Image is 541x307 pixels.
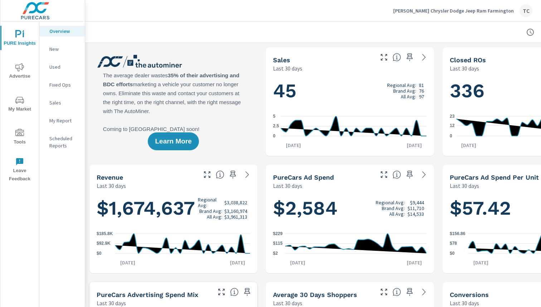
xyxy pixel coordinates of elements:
[450,123,455,128] text: 12
[387,82,416,88] p: Regional Avg:
[39,26,85,36] div: Overview
[148,132,199,150] button: Learn More
[115,259,140,266] p: [DATE]
[273,124,279,129] text: 2.5
[450,251,455,256] text: $0
[450,114,455,119] text: 23
[450,231,466,236] text: $156.86
[39,44,85,54] div: New
[285,259,310,266] p: [DATE]
[224,200,247,205] p: $3,038,822
[199,208,222,214] p: Brand Avg:
[520,4,532,17] div: TC
[97,231,113,236] text: $185.8K
[97,174,123,181] h5: Revenue
[3,30,37,48] span: PURE Insights
[450,291,489,298] h5: Conversions
[393,8,514,14] p: [PERSON_NAME] Chrysler Dodge Jeep Ram Farmington
[376,200,405,205] p: Regional Avg:
[273,231,283,236] text: $229
[408,205,424,211] p: $11,710
[97,181,126,190] p: Last 30 days
[404,52,415,63] span: Save this to your personalized report
[242,286,253,298] span: Save this to your personalized report
[3,63,37,81] span: Advertise
[3,157,37,183] span: Leave Feedback
[273,114,276,119] text: 5
[97,196,250,220] h1: $1,674,637
[49,28,79,35] p: Overview
[273,64,302,73] p: Last 30 days
[39,79,85,90] div: Fixed Ops
[273,196,427,220] h1: $2,584
[410,200,424,205] p: $9,444
[450,133,452,138] text: 0
[393,288,401,296] span: A rolling 30 day total of daily Shoppers on the dealership website, averaged over the selected da...
[198,197,222,208] p: Regional Avg:
[225,259,250,266] p: [DATE]
[402,142,427,149] p: [DATE]
[468,259,493,266] p: [DATE]
[378,169,390,180] button: Make Fullscreen
[49,135,79,149] p: Scheduled Reports
[242,169,253,180] a: See more details in report
[408,211,424,217] p: $14,533
[378,52,390,63] button: Make Fullscreen
[273,251,278,256] text: $2
[389,211,405,217] p: All Avg:
[404,286,415,298] span: Save this to your personalized report
[273,291,357,298] h5: Average 30 Days Shoppers
[393,170,401,179] span: Total cost of media for all PureCars channels for the selected dealership group over the selected...
[224,208,247,214] p: $3,160,974
[456,142,481,149] p: [DATE]
[418,286,430,298] a: See more details in report
[419,82,424,88] p: 81
[201,169,213,180] button: Make Fullscreen
[419,94,424,99] p: 97
[273,79,427,103] h1: 45
[418,52,430,63] a: See more details in report
[227,169,239,180] span: Save this to your personalized report
[273,241,283,246] text: $115
[49,45,79,53] p: New
[393,88,416,94] p: Brand Avg:
[230,288,239,296] span: This table looks at how you compare to the amount of budget you spend per channel as opposed to y...
[281,142,306,149] p: [DATE]
[155,138,191,145] span: Learn More
[97,241,111,246] text: $92.9K
[49,99,79,106] p: Sales
[418,169,430,180] a: See more details in report
[3,96,37,113] span: My Market
[39,115,85,126] div: My Report
[419,88,424,94] p: 76
[382,205,405,211] p: Brand Avg:
[39,97,85,108] div: Sales
[401,94,416,99] p: All Avg:
[216,170,224,179] span: Total sales revenue over the selected date range. [Source: This data is sourced from the dealer’s...
[49,81,79,88] p: Fixed Ops
[49,63,79,70] p: Used
[216,286,227,298] button: Make Fullscreen
[402,259,427,266] p: [DATE]
[39,133,85,151] div: Scheduled Reports
[273,133,276,138] text: 0
[3,129,37,146] span: Tools
[404,169,415,180] span: Save this to your personalized report
[224,214,247,220] p: $3,961,313
[450,241,457,246] text: $78
[450,56,486,64] h5: Closed ROs
[39,62,85,72] div: Used
[393,53,401,62] span: Number of vehicles sold by the dealership over the selected date range. [Source: This data is sou...
[0,21,39,186] div: nav menu
[49,117,79,124] p: My Report
[97,291,198,298] h5: PureCars Advertising Spend Mix
[273,181,302,190] p: Last 30 days
[450,181,479,190] p: Last 30 days
[97,251,102,256] text: $0
[207,214,222,220] p: All Avg:
[450,64,479,73] p: Last 30 days
[273,174,334,181] h5: PureCars Ad Spend
[273,56,290,64] h5: Sales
